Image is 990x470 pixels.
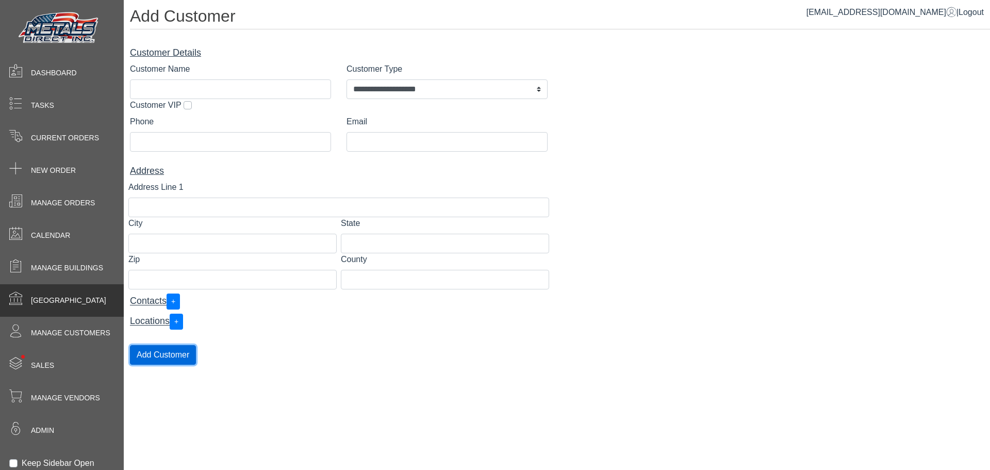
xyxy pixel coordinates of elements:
a: [EMAIL_ADDRESS][DOMAIN_NAME] [806,8,956,17]
span: • [10,340,36,374]
span: Current Orders [31,133,99,143]
label: State [341,217,360,230]
span: Sales [31,360,54,371]
span: Tasks [31,100,54,111]
div: Contacts [130,294,548,310]
div: Address [130,164,548,178]
div: Locations [130,314,548,330]
span: Calendar [31,230,70,241]
span: Logout [959,8,984,17]
span: Manage Vendors [31,393,100,403]
label: Phone [130,116,154,128]
button: + [167,294,180,310]
label: Address Line 1 [128,181,184,193]
span: Manage Buildings [31,263,103,273]
div: | [806,6,984,19]
span: [GEOGRAPHIC_DATA] [31,295,106,306]
div: Customer Details [130,46,548,60]
label: Customer VIP [130,99,181,111]
img: Metals Direct Inc Logo [15,9,103,47]
span: Admin [31,425,54,436]
span: Dashboard [31,68,77,78]
label: City [128,217,143,230]
label: Zip [128,253,140,266]
span: New Order [31,165,76,176]
label: Keep Sidebar Open [22,457,94,469]
button: + [170,314,183,330]
label: Customer Name [130,63,190,75]
label: Email [346,116,367,128]
h1: Add Customer [130,6,990,29]
span: Manage Orders [31,198,95,208]
label: County [341,253,367,266]
span: Manage Customers [31,328,110,338]
button: Add Customer [130,345,196,365]
label: Customer Type [346,63,402,75]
